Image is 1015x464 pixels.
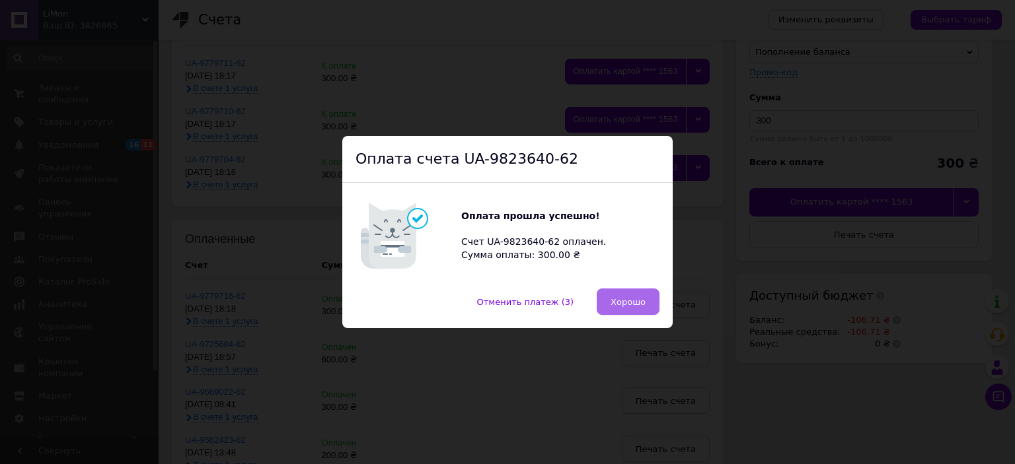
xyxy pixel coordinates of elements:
button: Отменить платеж (3) [463,288,588,315]
span: Отменить платеж (3) [477,297,574,307]
span: Хорошо [611,297,646,307]
img: Котик говорит: Оплата прошла успешно! [356,196,461,275]
b: Оплата прошла успешно! [461,211,600,221]
button: Хорошо [597,288,659,315]
div: Счет UA-9823640-62 оплачен. Сумма оплаты: 300.00 ₴ [461,210,620,261]
div: Оплата счета UA-9823640-62 [342,136,673,183]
